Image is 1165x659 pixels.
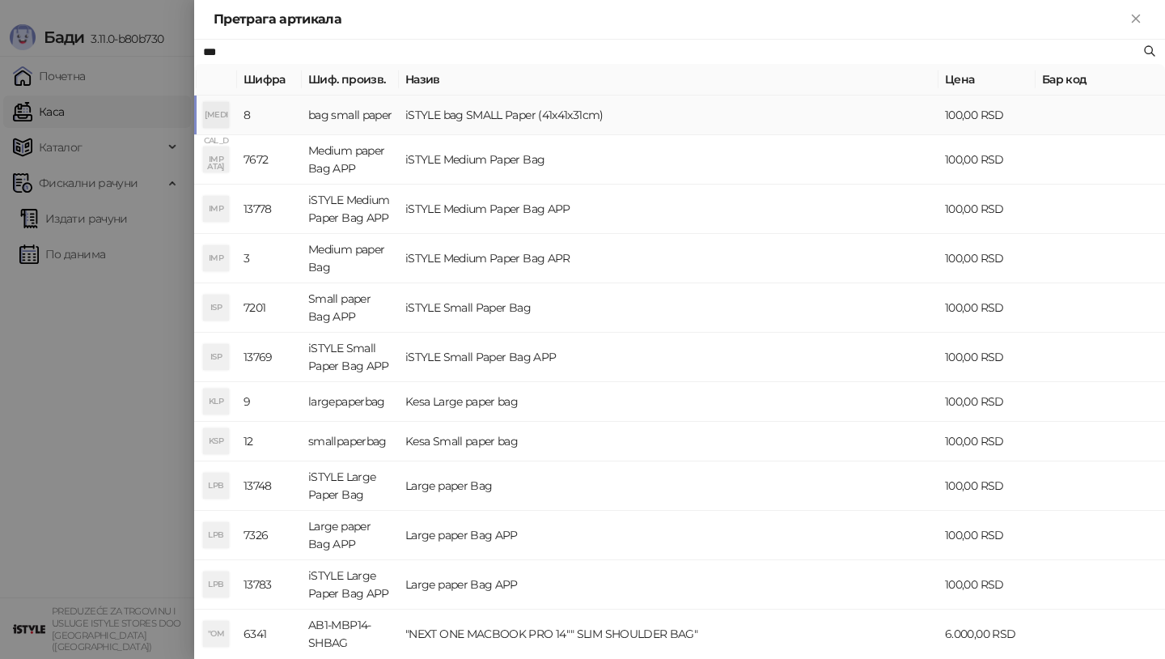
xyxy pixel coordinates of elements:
td: 100,00 RSD [938,560,1036,610]
td: iSTYLE Small Paper Bag APP [302,333,399,382]
th: Цена [938,64,1036,96]
td: bag small paper [302,96,399,135]
div: IMP [203,147,229,172]
th: Бар код [1036,64,1165,96]
td: 3 [237,234,302,283]
td: Small paper Bag APP [302,283,399,333]
div: [MEDICAL_DATA] [203,102,229,128]
td: largepaperbag [302,382,399,422]
td: 100,00 RSD [938,333,1036,382]
div: Претрага артикала [214,10,1126,29]
td: iSTYLE Medium Paper Bag APP [302,185,399,234]
td: 100,00 RSD [938,185,1036,234]
td: iSTYLE bag SMALL Paper (41x41x31cm) [399,96,938,135]
td: Large paper Bag APP [399,511,938,560]
td: 8 [237,96,302,135]
td: Large paper Bag APP [399,560,938,610]
td: 100,00 RSD [938,135,1036,185]
td: 13769 [237,333,302,382]
td: 100,00 RSD [938,96,1036,135]
td: 100,00 RSD [938,422,1036,461]
td: 6.000,00 RSD [938,610,1036,659]
div: IMP [203,245,229,271]
td: 100,00 RSD [938,234,1036,283]
td: iSTYLE Large Paper Bag APP [302,560,399,610]
td: iSTYLE Large Paper Bag [302,461,399,511]
td: 7672 [237,135,302,185]
td: 6341 [237,610,302,659]
td: iSTYLE Medium Paper Bag [399,135,938,185]
td: iSTYLE Medium Paper Bag APP [399,185,938,234]
td: iSTYLE Medium Paper Bag APR [399,234,938,283]
td: 100,00 RSD [938,382,1036,422]
td: 100,00 RSD [938,283,1036,333]
td: AB1-MBP14-SHBAG [302,610,399,659]
td: 12 [237,422,302,461]
td: Kesa Large paper bag [399,382,938,422]
td: 9 [237,382,302,422]
div: LPB [203,473,229,499]
div: KLP [203,389,229,415]
td: Large paper Bag [399,461,938,511]
button: Close [1126,10,1146,29]
td: Medium paper Bag APP [302,135,399,185]
td: 100,00 RSD [938,511,1036,560]
td: 7201 [237,283,302,333]
div: ISP [203,344,229,370]
td: 100,00 RSD [938,461,1036,511]
th: Шиф. произв. [302,64,399,96]
div: "OM [203,621,229,647]
th: Назив [399,64,938,96]
td: smallpaperbag [302,422,399,461]
div: LPB [203,572,229,597]
div: IMP [203,196,229,222]
td: Large paper Bag APP [302,511,399,560]
td: 13778 [237,185,302,234]
div: KSP [203,428,229,454]
div: LPB [203,522,229,548]
td: "NEXT ONE MACBOOK PRO 14"" SLIM SHOULDER BAG" [399,610,938,659]
th: Шифра [237,64,302,96]
td: iSTYLE Small Paper Bag APP [399,333,938,382]
td: iSTYLE Small Paper Bag [399,283,938,333]
td: 7326 [237,511,302,560]
div: ISP [203,295,229,321]
td: Kesa Small paper bag [399,422,938,461]
td: Medium paper Bag [302,234,399,283]
td: 13748 [237,461,302,511]
td: 13783 [237,560,302,610]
